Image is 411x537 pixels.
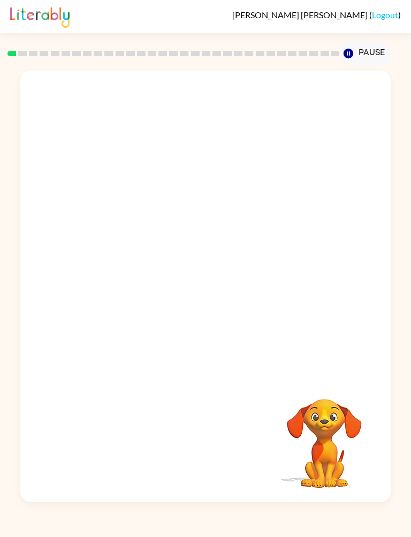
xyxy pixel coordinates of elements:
[372,10,398,20] a: Logout
[339,41,390,66] button: Pause
[271,382,378,489] video: Your browser must support playing .mp4 files to use Literably. Please try using another browser.
[232,10,401,20] div: ( )
[232,10,369,20] span: [PERSON_NAME] [PERSON_NAME]
[10,4,70,28] img: Literably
